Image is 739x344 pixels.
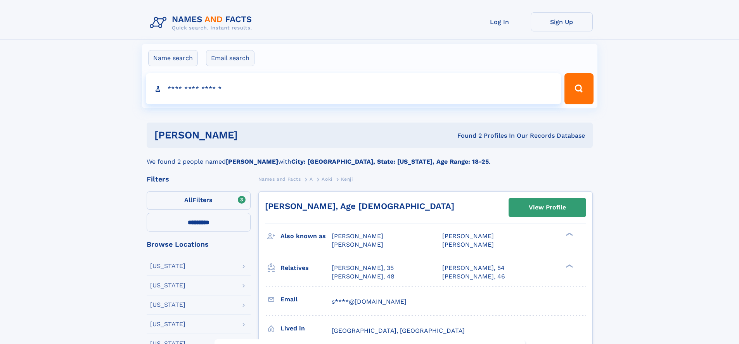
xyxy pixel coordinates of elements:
[154,130,348,140] h1: [PERSON_NAME]
[332,272,395,281] a: [PERSON_NAME], 48
[564,73,593,104] button: Search Button
[147,12,258,33] img: Logo Names and Facts
[332,241,383,248] span: [PERSON_NAME]
[310,176,313,182] span: A
[442,232,494,240] span: [PERSON_NAME]
[148,50,198,66] label: Name search
[146,73,561,104] input: search input
[147,191,251,210] label: Filters
[280,230,332,243] h3: Also known as
[322,174,332,184] a: Aoki
[265,201,454,211] a: [PERSON_NAME], Age [DEMOGRAPHIC_DATA]
[322,176,332,182] span: Aoki
[206,50,254,66] label: Email search
[150,321,185,327] div: [US_STATE]
[280,293,332,306] h3: Email
[332,327,465,334] span: [GEOGRAPHIC_DATA], [GEOGRAPHIC_DATA]
[564,263,573,268] div: ❯
[442,241,494,248] span: [PERSON_NAME]
[147,176,251,183] div: Filters
[280,261,332,275] h3: Relatives
[226,158,278,165] b: [PERSON_NAME]
[332,264,394,272] a: [PERSON_NAME], 35
[184,196,192,204] span: All
[147,148,593,166] div: We found 2 people named with .
[280,322,332,335] h3: Lived in
[529,199,566,216] div: View Profile
[469,12,531,31] a: Log In
[150,263,185,269] div: [US_STATE]
[332,232,383,240] span: [PERSON_NAME]
[258,174,301,184] a: Names and Facts
[509,198,586,217] a: View Profile
[291,158,489,165] b: City: [GEOGRAPHIC_DATA], State: [US_STATE], Age Range: 18-25
[310,174,313,184] a: A
[341,176,353,182] span: Kenji
[531,12,593,31] a: Sign Up
[348,131,585,140] div: Found 2 Profiles In Our Records Database
[150,282,185,289] div: [US_STATE]
[564,232,573,237] div: ❯
[150,302,185,308] div: [US_STATE]
[147,241,251,248] div: Browse Locations
[442,272,505,281] a: [PERSON_NAME], 46
[442,264,505,272] a: [PERSON_NAME], 54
